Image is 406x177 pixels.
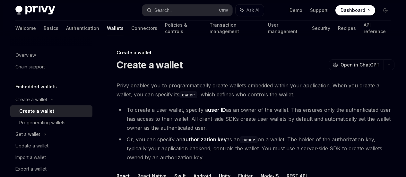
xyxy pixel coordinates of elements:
[289,7,302,13] a: Demo
[329,59,384,70] button: Open in ChatGPT
[19,107,54,115] div: Create a wallet
[117,81,394,99] span: Privy enables you to programmatically create wallets embedded within your application. When you c...
[15,83,57,91] h5: Embedded wallets
[10,163,92,175] a: Export a wallet
[219,8,229,13] span: Ctrl K
[117,49,394,56] div: Create a wallet
[15,130,40,138] div: Get a wallet
[335,5,375,15] a: Dashboard
[15,6,55,15] img: dark logo
[19,119,65,127] div: Pregenerating wallets
[154,6,172,14] div: Search...
[10,152,92,163] a: Import a wallet
[208,107,226,113] strong: user ID
[341,7,365,13] span: Dashboard
[15,165,47,173] div: Export a wallet
[15,96,47,103] div: Create a wallet
[179,91,197,98] code: owner
[338,21,356,36] a: Recipes
[268,21,304,36] a: User management
[10,105,92,117] a: Create a wallet
[10,117,92,128] a: Pregenerating wallets
[117,59,183,71] h1: Create a wallet
[15,51,36,59] div: Overview
[10,61,92,73] a: Chain support
[310,7,328,13] a: Support
[165,21,202,36] a: Policies & controls
[364,21,391,36] a: API reference
[341,62,380,68] span: Open in ChatGPT
[66,21,99,36] a: Authentication
[10,49,92,61] a: Overview
[107,21,124,36] a: Wallets
[15,63,45,71] div: Chain support
[131,21,157,36] a: Connectors
[15,154,46,161] div: Import a wallet
[210,21,261,36] a: Transaction management
[246,7,259,13] span: Ask AI
[10,140,92,152] a: Update a wallet
[380,5,391,15] button: Toggle dark mode
[312,21,330,36] a: Security
[15,21,36,36] a: Welcome
[236,4,264,16] button: Ask AI
[15,142,48,150] div: Update a wallet
[117,105,394,132] li: To create a user wallet, specify a as an owner of the wallet. This ensures only the authenticated...
[44,21,58,36] a: Basics
[240,136,258,143] code: owner
[117,135,394,162] li: Or, you can specify an as an on a wallet. The holder of the authorization key, typically your app...
[142,4,232,16] button: Search...CtrlK
[182,136,227,143] strong: authorization key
